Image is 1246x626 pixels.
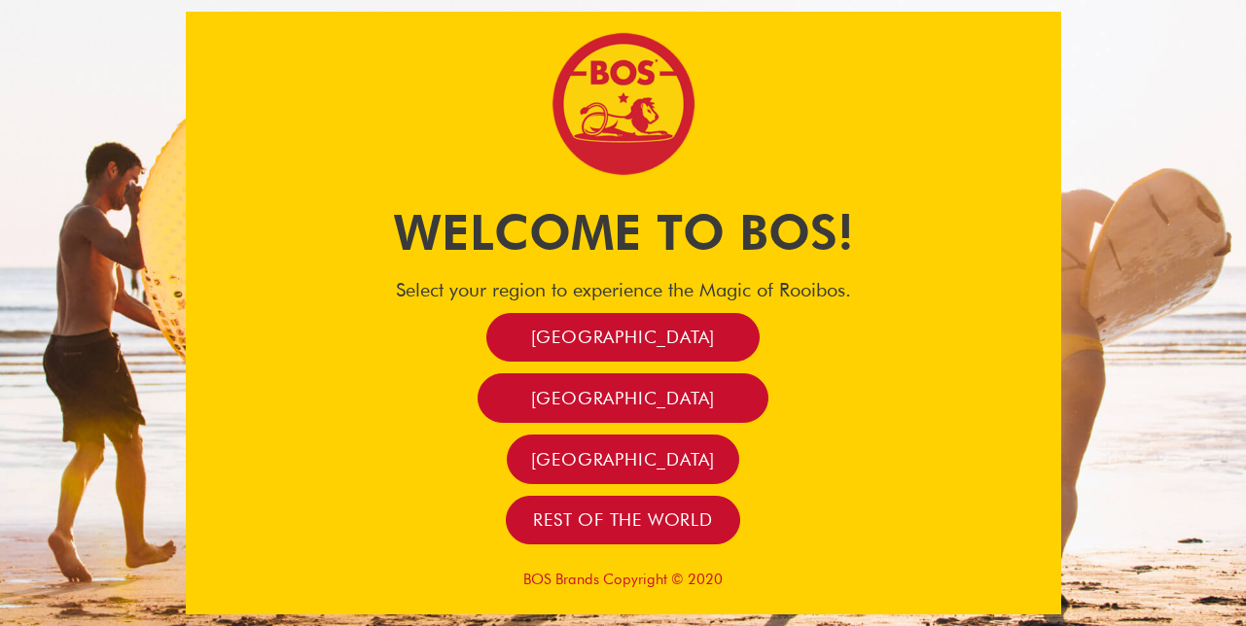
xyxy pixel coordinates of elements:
[186,571,1061,588] p: BOS Brands Copyright © 2020
[531,387,716,409] span: [GEOGRAPHIC_DATA]
[551,31,696,177] img: Bos Brands
[506,496,740,545] a: Rest of the world
[531,326,716,348] span: [GEOGRAPHIC_DATA]
[531,448,716,470] span: [GEOGRAPHIC_DATA]
[486,313,761,363] a: [GEOGRAPHIC_DATA]
[533,508,713,531] span: Rest of the world
[186,278,1061,301] h4: Select your region to experience the Magic of Rooibos.
[478,373,769,423] a: [GEOGRAPHIC_DATA]
[507,435,738,484] a: [GEOGRAPHIC_DATA]
[186,198,1061,266] h1: Welcome to BOS!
